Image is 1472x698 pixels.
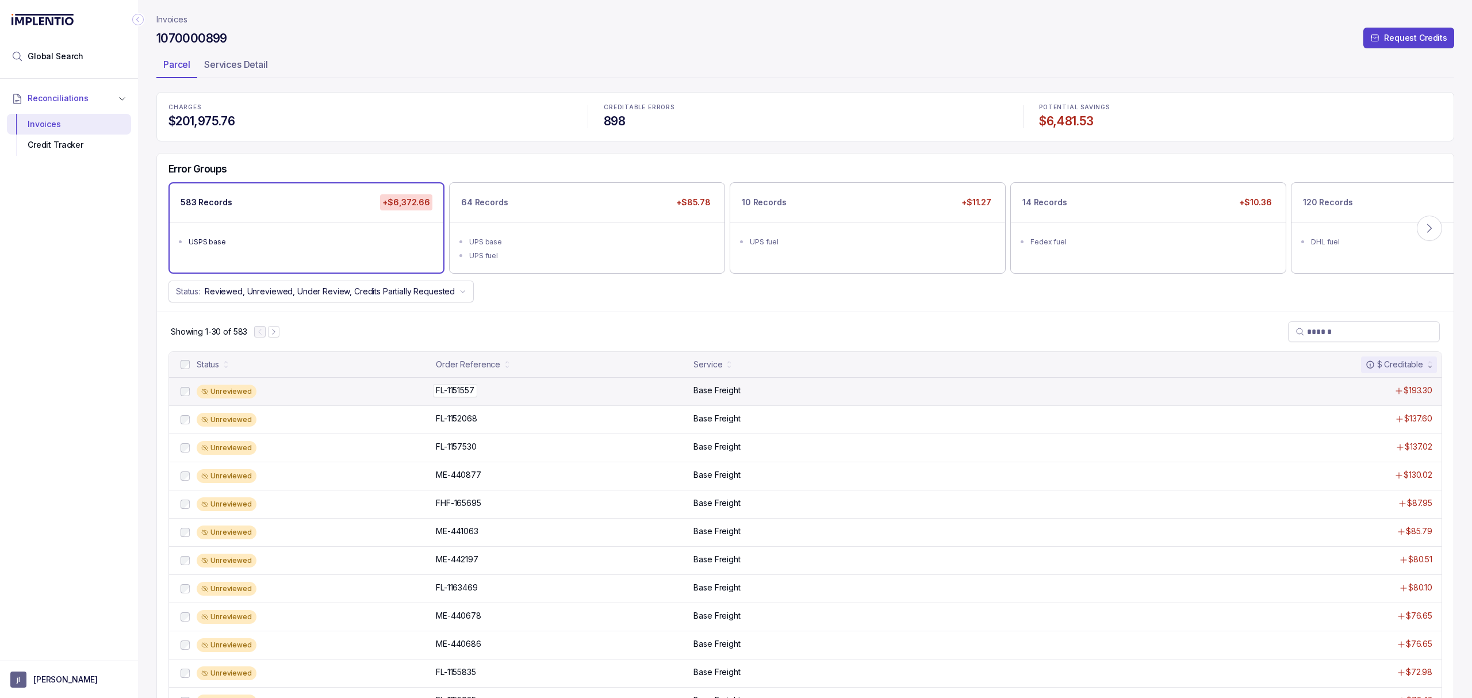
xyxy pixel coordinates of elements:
[156,55,1454,78] ul: Tab Group
[163,57,190,71] p: Parcel
[197,666,256,680] div: Unreviewed
[1303,197,1352,208] p: 120 Records
[436,359,500,370] div: Order Reference
[181,387,190,396] input: checkbox-checkbox
[1408,554,1432,565] p: $80.51
[168,281,474,302] button: Status:Reviewed, Unreviewed, Under Review, Credits Partially Requested
[16,135,122,155] div: Credit Tracker
[197,385,256,398] div: Unreviewed
[693,413,740,424] p: Base Freight
[1363,28,1454,48] button: Request Credits
[604,104,1007,111] p: CREDITABLE ERRORS
[1039,113,1442,129] h4: $6,481.53
[171,326,247,338] div: Remaining page entries
[176,286,200,297] p: Status:
[1384,32,1447,44] p: Request Credits
[693,610,740,622] p: Base Freight
[168,113,572,129] h4: $201,975.76
[156,14,187,25] nav: breadcrumb
[436,526,478,537] p: ME-441063
[197,359,219,370] div: Status
[181,584,190,593] input: checkbox-checkbox
[469,236,712,248] div: UPS base
[674,194,713,210] p: +$85.78
[380,194,432,210] p: +$6,372.66
[181,612,190,622] input: checkbox-checkbox
[181,360,190,369] input: checkbox-checkbox
[693,441,740,452] p: Base Freight
[436,497,481,509] p: FHF-165695
[28,93,89,104] span: Reconciliations
[197,469,256,483] div: Unreviewed
[693,385,740,396] p: Base Freight
[204,57,268,71] p: Services Detail
[181,443,190,452] input: checkbox-checkbox
[181,197,232,208] p: 583 Records
[1408,582,1432,593] p: $80.10
[197,497,256,511] div: Unreviewed
[10,672,128,688] button: User initials[PERSON_NAME]
[181,471,190,481] input: checkbox-checkbox
[28,51,83,62] span: Global Search
[268,326,279,338] button: Next Page
[1022,197,1067,208] p: 14 Records
[181,669,190,678] input: checkbox-checkbox
[436,638,481,650] p: ME-440686
[205,286,455,297] p: Reviewed, Unreviewed, Under Review, Credits Partially Requested
[436,582,478,593] p: FL-1163469
[461,197,508,208] p: 64 Records
[693,497,740,509] p: Base Freight
[693,582,740,593] p: Base Freight
[436,610,481,622] p: ME-440678
[742,197,787,208] p: 10 Records
[189,236,431,248] div: USPS base
[16,114,122,135] div: Invoices
[1406,638,1432,650] p: $76.65
[436,441,477,452] p: FL-1157530
[197,413,256,427] div: Unreviewed
[604,113,1007,129] h4: 898
[693,666,740,678] p: Base Freight
[181,528,190,537] input: checkbox-checkbox
[436,554,478,565] p: ME-442197
[7,112,131,158] div: Reconciliations
[168,163,227,175] h5: Error Groups
[10,672,26,688] span: User initials
[33,674,98,685] p: [PERSON_NAME]
[1407,497,1432,509] p: $87.95
[1404,413,1432,424] p: $137.60
[469,250,712,262] div: UPS fuel
[197,554,256,567] div: Unreviewed
[1030,236,1273,248] div: Fedex fuel
[1406,610,1432,622] p: $76.65
[156,14,187,25] a: Invoices
[1366,359,1423,370] div: $ Creditable
[197,582,256,596] div: Unreviewed
[1405,441,1432,452] p: $137.02
[1237,194,1274,210] p: +$10.36
[693,469,740,481] p: Base Freight
[436,469,481,481] p: ME-440877
[181,500,190,509] input: checkbox-checkbox
[7,86,131,111] button: Reconciliations
[1404,385,1432,396] p: $193.30
[197,55,275,78] li: Tab Services Detail
[181,415,190,424] input: checkbox-checkbox
[171,326,247,338] p: Showing 1-30 of 583
[436,666,476,678] p: FL-1155835
[181,641,190,650] input: checkbox-checkbox
[693,526,740,537] p: Base Freight
[197,526,256,539] div: Unreviewed
[1039,104,1442,111] p: POTENTIAL SAVINGS
[168,104,572,111] p: CHARGES
[156,55,197,78] li: Tab Parcel
[433,384,477,397] p: FL-1151557
[693,554,740,565] p: Base Freight
[750,236,992,248] div: UPS fuel
[181,556,190,565] input: checkbox-checkbox
[1404,469,1432,481] p: $130.02
[1406,526,1432,537] p: $85.79
[1406,666,1432,678] p: $72.98
[197,638,256,652] div: Unreviewed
